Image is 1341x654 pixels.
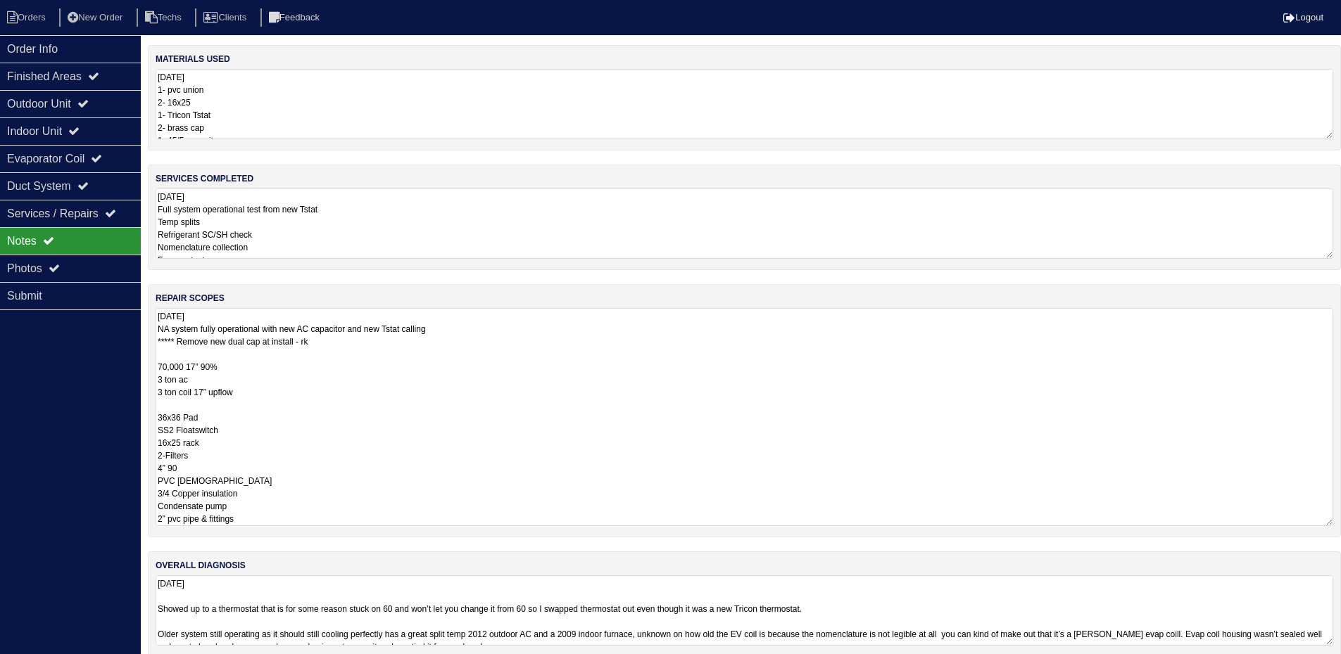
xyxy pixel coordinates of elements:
[156,188,1333,259] textarea: [DATE] Full system operational test from new Tstat Temp splits Refrigerant SC/SH check Nomenclatu...
[156,308,1333,526] textarea: [DATE] NA system fully operational with new AC capacitor and new Tstat calling ***** Remove new d...
[156,172,253,185] label: services completed
[195,12,258,23] a: Clients
[156,575,1333,646] textarea: [DATE] Showed up to a thermostat that is for some reason stuck on 60 and won’t let you change it ...
[59,8,134,27] li: New Order
[137,12,193,23] a: Techs
[1283,12,1323,23] a: Logout
[195,8,258,27] li: Clients
[156,559,246,572] label: overall diagnosis
[156,53,230,65] label: materials used
[137,8,193,27] li: Techs
[59,12,134,23] a: New Order
[156,69,1333,139] textarea: [DATE] 1- pvc union 2- 16x25 1- Tricon Tstat 2- brass cap 1- 45/5 capacitor Mastic
[156,292,225,304] label: repair scopes
[260,8,331,27] li: Feedback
